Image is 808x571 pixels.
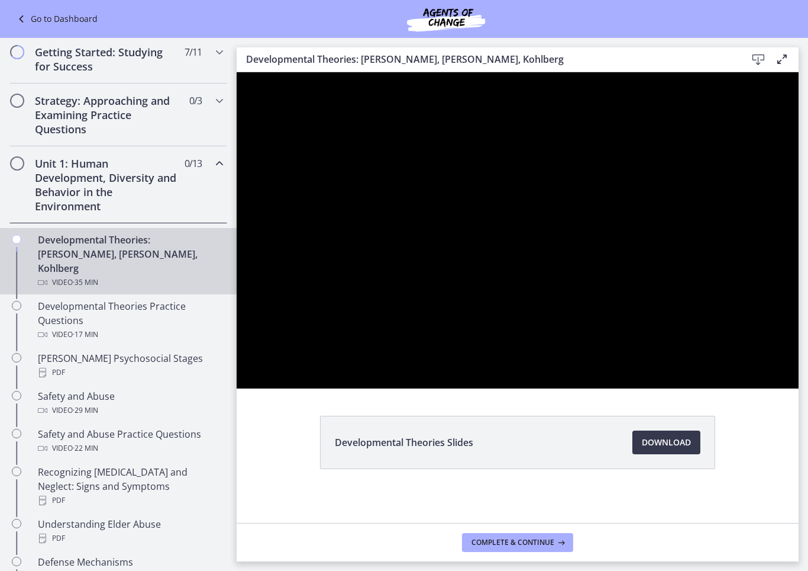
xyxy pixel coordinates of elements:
span: 0 / 3 [189,94,202,108]
a: Download [632,431,700,454]
span: · 17 min [73,328,98,342]
span: 7 / 11 [185,45,202,59]
div: Video [38,441,222,455]
div: PDF [38,493,222,508]
h2: Strategy: Approaching and Examining Practice Questions [35,94,179,136]
button: Complete & continue [462,533,573,552]
div: Understanding Elder Abuse [38,517,222,546]
h2: Unit 1: Human Development, Diversity and Behavior in the Environment [35,156,179,213]
div: Video [38,275,222,290]
div: Safety and Abuse Practice Questions [38,427,222,455]
div: Developmental Theories: [PERSON_NAME], [PERSON_NAME], Kohlberg [38,233,222,290]
iframe: Video Lesson [237,72,799,389]
span: · 22 min [73,441,98,455]
div: [PERSON_NAME] Psychosocial Stages [38,351,222,380]
img: Agents of Change [375,5,517,33]
div: PDF [38,531,222,546]
span: Download [642,435,691,450]
a: Go to Dashboard [14,12,98,26]
div: Video [38,328,222,342]
h2: Getting Started: Studying for Success [35,45,179,73]
div: Safety and Abuse [38,389,222,418]
span: · 29 min [73,403,98,418]
div: Video [38,403,222,418]
span: Complete & continue [471,538,554,547]
span: Developmental Theories Slides [335,435,473,450]
div: Recognizing [MEDICAL_DATA] and Neglect: Signs and Symptoms [38,465,222,508]
div: PDF [38,365,222,380]
span: 0 / 13 [185,156,202,171]
div: Developmental Theories Practice Questions [38,299,222,342]
h3: Developmental Theories: [PERSON_NAME], [PERSON_NAME], Kohlberg [246,52,728,66]
span: · 35 min [73,275,98,290]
